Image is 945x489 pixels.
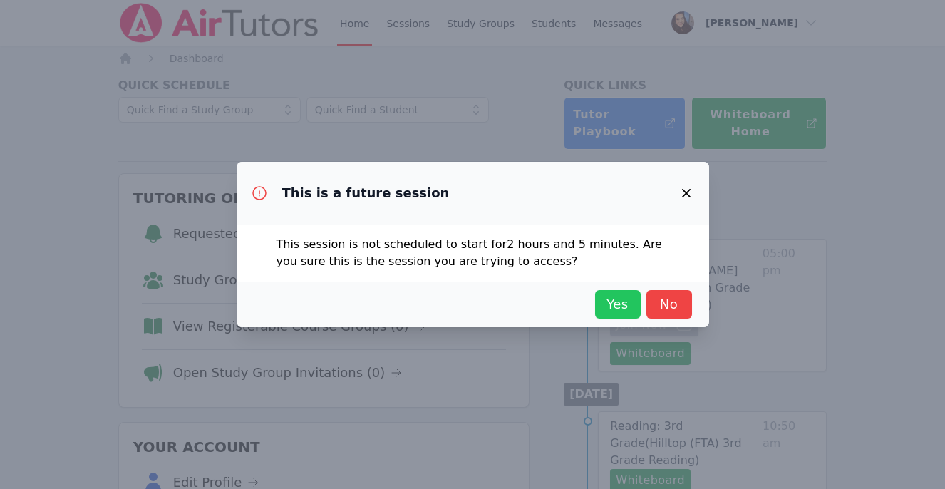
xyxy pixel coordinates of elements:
[602,294,634,314] span: Yes
[595,290,641,319] button: Yes
[646,290,692,319] button: No
[282,185,450,202] h3: This is a future session
[654,294,685,314] span: No
[277,236,669,270] p: This session is not scheduled to start for 2 hours and 5 minutes . Are you sure this is the sessi...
